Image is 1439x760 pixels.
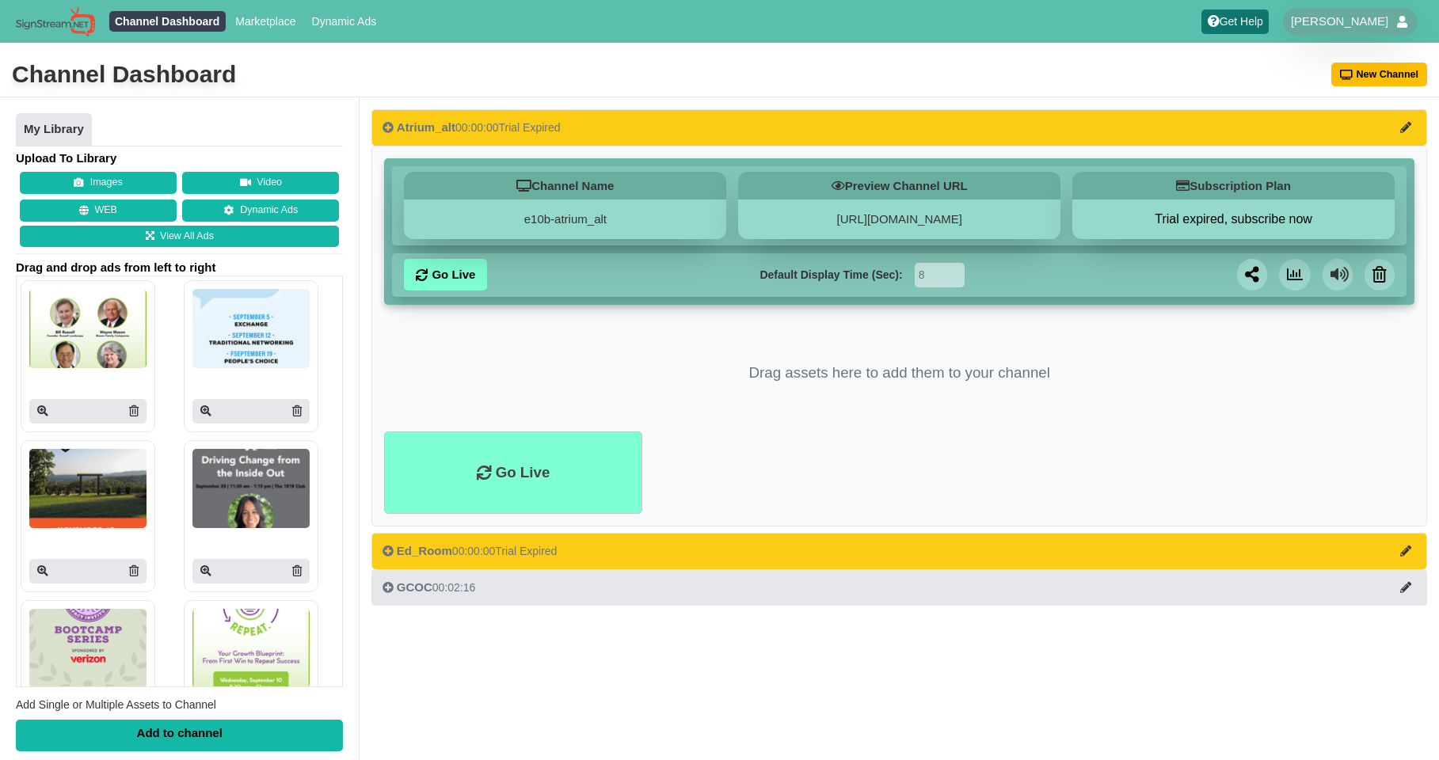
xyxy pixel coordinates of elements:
[16,113,92,146] a: My Library
[404,199,726,239] div: e10b-atrium_alt
[397,120,455,134] span: Atrium_alt
[371,533,1427,569] button: Ed_Room00:00:00Trial Expired
[29,449,147,528] img: P250x250 image processing20250825 996236 115ymyf
[29,609,147,688] img: P250x250 image processing20250818 804745 1pvy546
[16,6,95,37] img: Sign Stream.NET
[20,226,339,248] a: View All Ads
[20,172,177,194] button: Images
[1201,9,1269,34] a: Get Help
[384,364,1414,384] li: Drag assets here to add them to your channel
[1072,211,1395,227] button: Trial expired, subscribe now
[16,150,343,166] h4: Upload To Library
[384,431,641,515] li: Go Live
[383,579,475,595] div: 00:02:16
[1331,63,1428,86] button: New Channel
[192,289,310,368] img: P250x250 image processing20250826 996236 1e0j4uy
[109,11,226,32] a: Channel Dashboard
[915,263,965,287] input: Seconds
[306,11,383,32] a: Dynamic Ads
[397,580,432,594] span: GCOC
[12,59,236,90] div: Channel Dashboard
[1072,172,1395,199] h5: Subscription Plan
[383,543,557,559] div: 00:00:00
[192,449,310,528] img: P250x250 image processing20250821 913637 koreyu
[837,212,962,226] a: [URL][DOMAIN_NAME]
[16,698,216,711] span: Add Single or Multiple Assets to Channel
[16,720,343,751] div: Add to channel
[20,199,177,222] button: WEB
[29,289,147,368] img: P250x250 image processing20250827 996236 1q382u
[759,267,902,283] label: Default Display Time (Sec):
[182,172,339,194] button: Video
[1291,13,1388,29] span: [PERSON_NAME]
[182,199,339,222] a: Dynamic Ads
[404,172,726,199] h5: Channel Name
[404,259,487,291] a: Go Live
[371,109,1427,146] button: Atrium_alt00:00:00Trial Expired
[738,172,1060,199] h5: Preview Channel URL
[397,544,452,557] span: Ed_Room
[499,121,561,134] span: Trial Expired
[383,120,561,135] div: 00:00:00
[230,11,302,32] a: Marketplace
[16,260,343,275] span: Drag and drop ads from left to right
[192,609,310,688] img: P250x250 image processing20250818 804745 1tjzl0h
[495,545,557,557] span: Trial Expired
[371,569,1427,606] button: GCOC00:02:16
